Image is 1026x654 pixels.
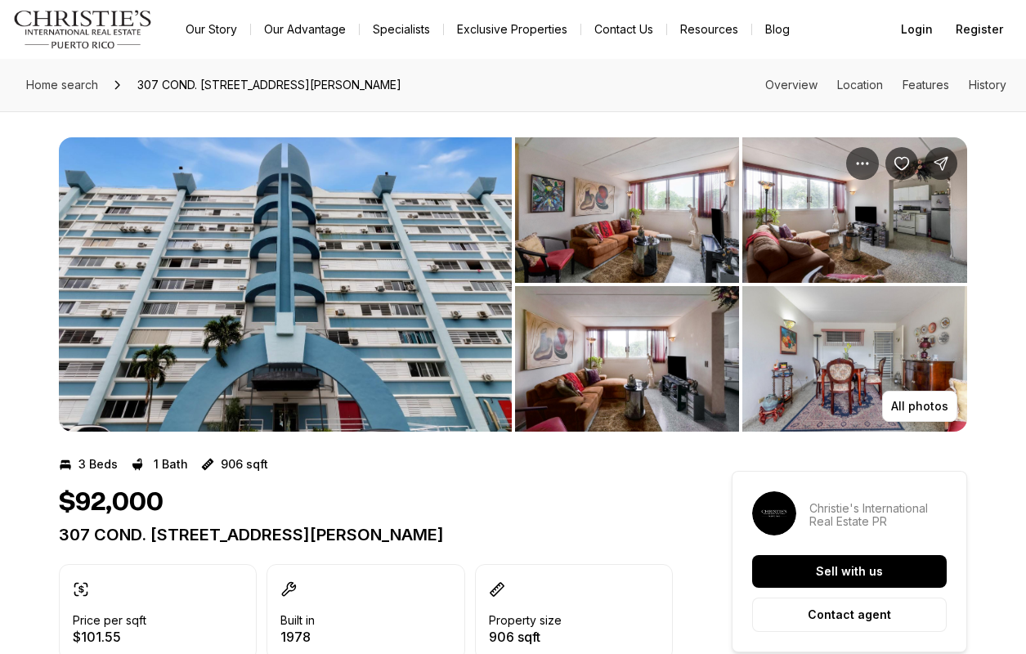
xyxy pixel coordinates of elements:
span: 307 COND. [STREET_ADDRESS][PERSON_NAME] [131,72,408,98]
button: View image gallery [515,137,740,283]
button: Register [946,13,1013,46]
h1: $92,000 [59,487,164,518]
a: Skip to: Features [903,78,949,92]
p: Property size [489,614,562,627]
button: View image gallery [515,286,740,432]
a: Home search [20,72,105,98]
p: 906 sqft [489,630,562,643]
li: 1 of 7 [59,137,512,432]
a: Skip to: Overview [765,78,818,92]
span: Register [956,23,1003,36]
nav: Page section menu [765,78,1006,92]
button: Share Property: 307 COND. LOS ALMENDROS PLAZA II #2 [925,147,957,180]
div: Listing Photos [59,137,967,432]
span: Login [901,23,933,36]
p: 307 COND. [STREET_ADDRESS][PERSON_NAME] [59,525,673,544]
a: Exclusive Properties [444,18,580,41]
p: All photos [891,400,948,413]
p: 1 Bath [154,458,188,471]
span: Home search [26,78,98,92]
a: Specialists [360,18,443,41]
button: Contact agent [752,598,947,632]
button: View image gallery [59,137,512,432]
a: Our Story [172,18,250,41]
li: 2 of 7 [515,137,968,432]
p: 906 sqft [221,458,268,471]
button: Login [891,13,943,46]
button: Property options [846,147,879,180]
button: Save Property: 307 COND. LOS ALMENDROS PLAZA II #2 [885,147,918,180]
button: Sell with us [752,555,947,588]
button: Contact Us [581,18,666,41]
button: View image gallery [742,286,967,432]
a: Skip to: History [969,78,1006,92]
p: Built in [280,614,315,627]
p: Price per sqft [73,614,146,627]
a: Skip to: Location [837,78,883,92]
p: 1978 [280,630,315,643]
a: Our Advantage [251,18,359,41]
p: 3 Beds [78,458,118,471]
a: Resources [667,18,751,41]
p: $101.55 [73,630,146,643]
button: View image gallery [742,137,967,283]
a: Blog [752,18,803,41]
button: All photos [882,391,957,422]
img: logo [13,10,153,49]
